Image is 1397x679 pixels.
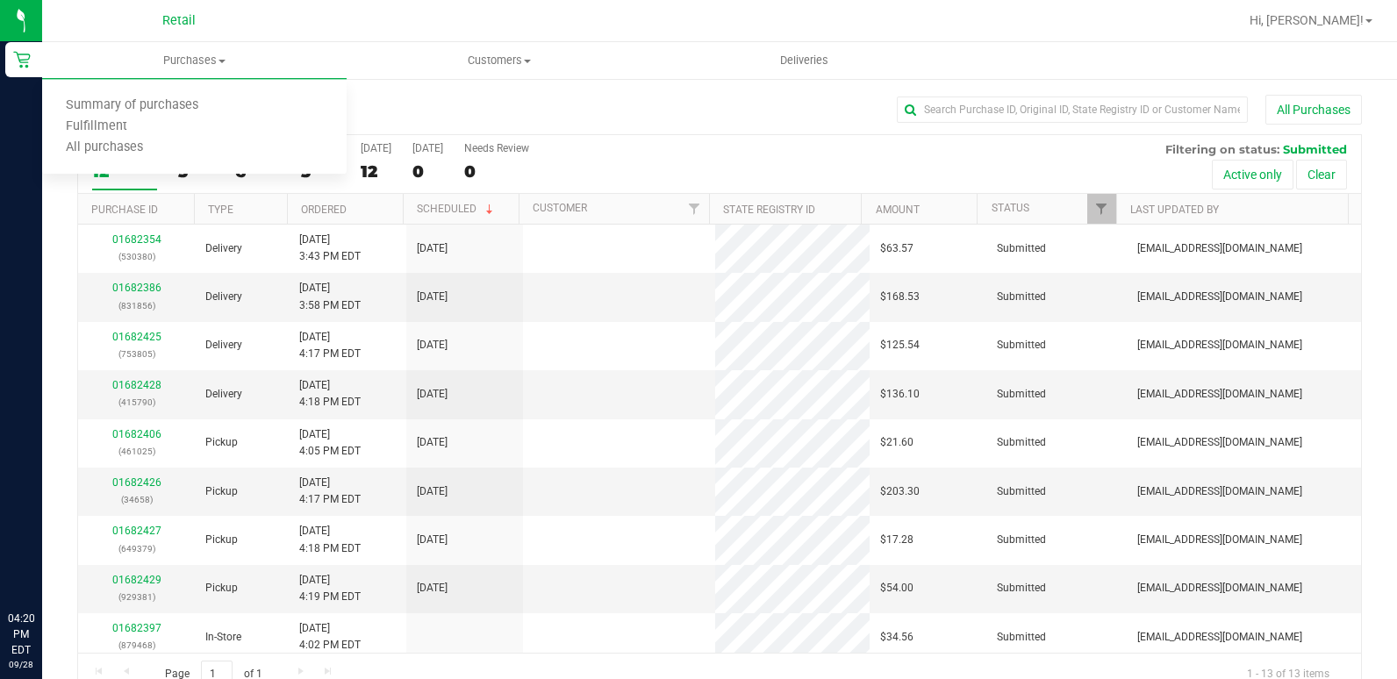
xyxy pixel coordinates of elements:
span: Delivery [205,386,242,403]
span: $168.53 [880,289,920,305]
span: [DATE] [417,289,448,305]
span: [EMAIL_ADDRESS][DOMAIN_NAME] [1137,337,1302,354]
span: Pickup [205,580,238,597]
span: $21.60 [880,434,913,451]
span: Submitted [997,532,1046,548]
span: Summary of purchases [42,98,222,113]
span: $54.00 [880,580,913,597]
span: $203.30 [880,483,920,500]
a: 01682425 [112,331,161,343]
span: Filtering on status: [1165,142,1279,156]
span: [DATE] 4:17 PM EDT [299,329,361,362]
span: Submitted [997,240,1046,257]
p: (530380) [89,248,184,265]
span: Submitted [997,289,1046,305]
span: $63.57 [880,240,913,257]
p: 09/28 [8,658,34,671]
span: [EMAIL_ADDRESS][DOMAIN_NAME] [1137,289,1302,305]
span: [EMAIL_ADDRESS][DOMAIN_NAME] [1137,434,1302,451]
span: [DATE] 3:58 PM EDT [299,280,361,313]
span: [DATE] [417,483,448,500]
a: Amount [876,204,920,216]
span: Fulfillment [42,119,151,134]
span: $17.28 [880,532,913,548]
span: Submitted [997,434,1046,451]
a: Last Updated By [1130,204,1219,216]
a: 01682428 [112,379,161,391]
span: $125.54 [880,337,920,354]
span: Pickup [205,532,238,548]
span: Submitted [997,337,1046,354]
span: Customers [347,53,650,68]
span: $34.56 [880,629,913,646]
span: [DATE] 4:18 PM EDT [299,377,361,411]
p: (415790) [89,394,184,411]
a: Scheduled [417,203,497,215]
a: Filter [680,194,709,224]
a: Type [208,204,233,216]
a: 01682429 [112,574,161,586]
button: Active only [1212,160,1293,189]
a: 01682354 [112,233,161,246]
div: 0 [412,161,443,182]
span: Submitted [1283,142,1347,156]
p: (461025) [89,443,184,460]
div: [DATE] [412,142,443,154]
p: (34658) [89,491,184,508]
span: [DATE] [417,240,448,257]
span: Delivery [205,240,242,257]
a: Purchase ID [91,204,158,216]
span: [EMAIL_ADDRESS][DOMAIN_NAME] [1137,629,1302,646]
span: [EMAIL_ADDRESS][DOMAIN_NAME] [1137,580,1302,597]
span: [DATE] [417,532,448,548]
span: [DATE] 4:05 PM EDT [299,426,361,460]
button: All Purchases [1265,95,1362,125]
span: Purchases [42,53,347,68]
div: Needs Review [464,142,529,154]
iframe: Resource center [18,539,70,591]
div: [DATE] [361,142,391,154]
inline-svg: Retail [13,51,31,68]
span: [DATE] 4:18 PM EDT [299,523,361,556]
div: 0 [464,161,529,182]
span: [DATE] [417,434,448,451]
span: [EMAIL_ADDRESS][DOMAIN_NAME] [1137,532,1302,548]
a: Purchases Summary of purchases Fulfillment All purchases [42,42,347,79]
span: Delivery [205,337,242,354]
a: Ordered [301,204,347,216]
a: Filter [1087,194,1116,224]
div: 12 [361,161,391,182]
span: Submitted [997,580,1046,597]
span: Pickup [205,483,238,500]
a: Deliveries [652,42,956,79]
span: All purchases [42,140,167,155]
span: Submitted [997,629,1046,646]
a: Status [992,202,1029,214]
span: [DATE] 3:43 PM EDT [299,232,361,265]
span: [EMAIL_ADDRESS][DOMAIN_NAME] [1137,386,1302,403]
a: Customers [347,42,651,79]
p: (929381) [89,589,184,605]
span: [DATE] 4:02 PM EDT [299,620,361,654]
span: [EMAIL_ADDRESS][DOMAIN_NAME] [1137,483,1302,500]
span: [DATE] 4:19 PM EDT [299,572,361,605]
a: 01682406 [112,428,161,440]
span: Retail [162,13,196,28]
a: 01682426 [112,476,161,489]
span: Submitted [997,483,1046,500]
span: Submitted [997,386,1046,403]
span: Pickup [205,434,238,451]
span: Delivery [205,289,242,305]
p: (753805) [89,346,184,362]
a: 01682427 [112,525,161,537]
input: Search Purchase ID, Original ID, State Registry ID or Customer Name... [897,96,1248,123]
span: $136.10 [880,386,920,403]
p: (831856) [89,297,184,314]
span: [EMAIL_ADDRESS][DOMAIN_NAME] [1137,240,1302,257]
span: Deliveries [756,53,852,68]
p: (879468) [89,637,184,654]
p: (649379) [89,540,184,557]
span: [DATE] [417,337,448,354]
p: 04:20 PM EDT [8,611,34,658]
span: Hi, [PERSON_NAME]! [1250,13,1364,27]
